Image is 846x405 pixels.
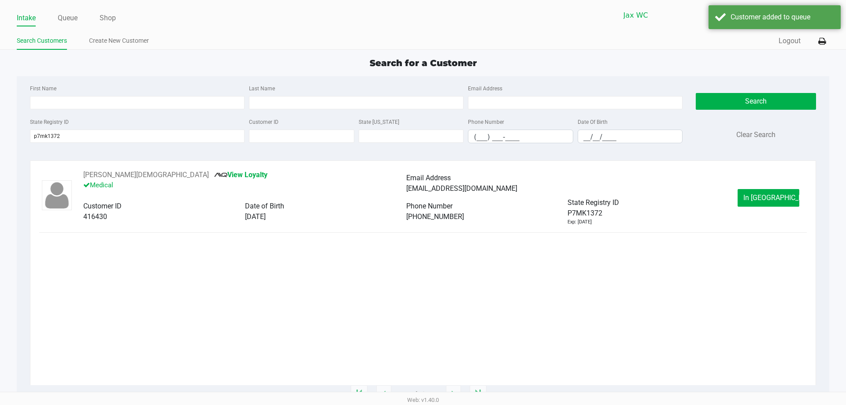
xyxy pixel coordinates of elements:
[696,93,816,110] button: Search
[351,385,367,403] app-submit-button: Move to first page
[470,385,486,403] app-submit-button: Move to last page
[446,385,461,403] app-submit-button: Next
[738,189,799,207] button: In [GEOGRAPHIC_DATA]
[623,10,705,21] span: Jax WC
[30,118,69,126] label: State Registry ID
[568,219,592,226] div: Exp: [DATE]
[249,118,278,126] label: Customer ID
[779,36,801,46] button: Logout
[376,385,391,403] app-submit-button: Previous
[578,118,608,126] label: Date Of Birth
[468,85,502,93] label: Email Address
[468,118,504,126] label: Phone Number
[731,12,834,22] div: Customer added to queue
[83,170,209,180] button: See customer info
[468,130,573,144] input: Format: (999) 999-9999
[245,202,284,210] span: Date of Birth
[568,198,619,207] span: State Registry ID
[30,85,56,93] label: First Name
[245,212,266,221] span: [DATE]
[407,397,439,403] span: Web: v1.40.0
[578,130,683,144] input: Format: MM/DD/YYYY
[711,5,727,26] button: Select
[578,130,683,143] kendo-maskedtextbox: Format: MM/DD/YYYY
[406,174,451,182] span: Email Address
[743,193,817,202] span: In [GEOGRAPHIC_DATA]
[568,208,602,219] span: P7MK1372
[736,130,775,140] button: Clear Search
[100,12,116,24] a: Shop
[89,35,149,46] a: Create New Customer
[406,212,464,221] span: [PHONE_NUMBER]
[83,212,107,221] span: 416430
[58,12,78,24] a: Queue
[17,35,67,46] a: Search Customers
[17,12,36,24] a: Intake
[83,202,122,210] span: Customer ID
[468,130,573,143] kendo-maskedtextbox: Format: (999) 999-9999
[406,184,517,193] span: [EMAIL_ADDRESS][DOMAIN_NAME]
[400,390,437,398] span: 1 - 1 of 1 items
[83,180,406,190] p: Medical
[406,202,453,210] span: Phone Number
[359,118,399,126] label: State [US_STATE]
[249,85,275,93] label: Last Name
[370,58,477,68] span: Search for a Customer
[214,171,267,179] a: View Loyalty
